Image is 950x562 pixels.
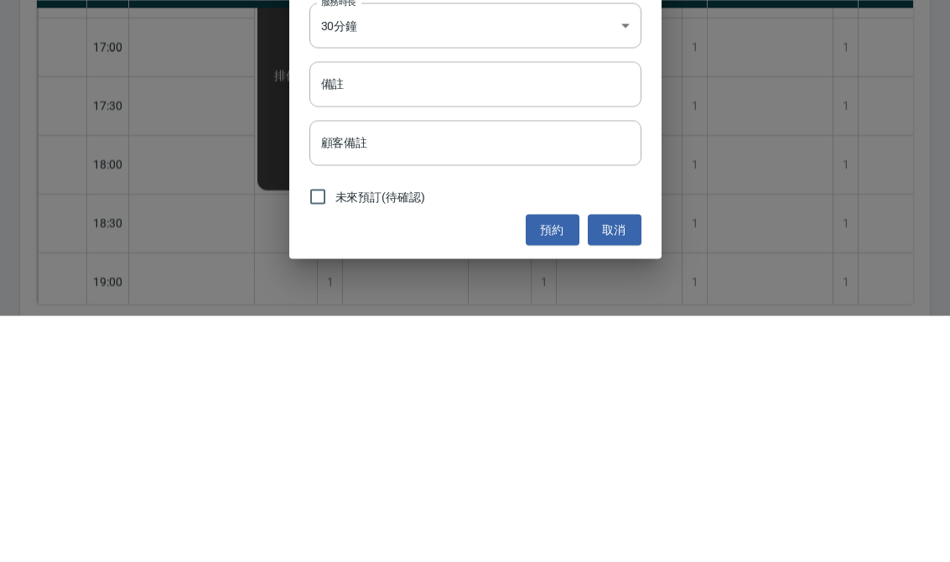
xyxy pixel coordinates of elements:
div: 設定可預約人數上限 [309,70,641,117]
button: 取消 [588,461,641,492]
button: 預約 [526,461,579,492]
label: 顧客電話 [321,123,362,136]
label: 服務時長 [321,242,356,254]
div: 30分鐘 [309,249,641,294]
span: 設定可預約人數上限 [370,86,628,103]
span: 未來預訂(待確認) [335,435,426,452]
label: 顧客姓名 [321,183,362,195]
